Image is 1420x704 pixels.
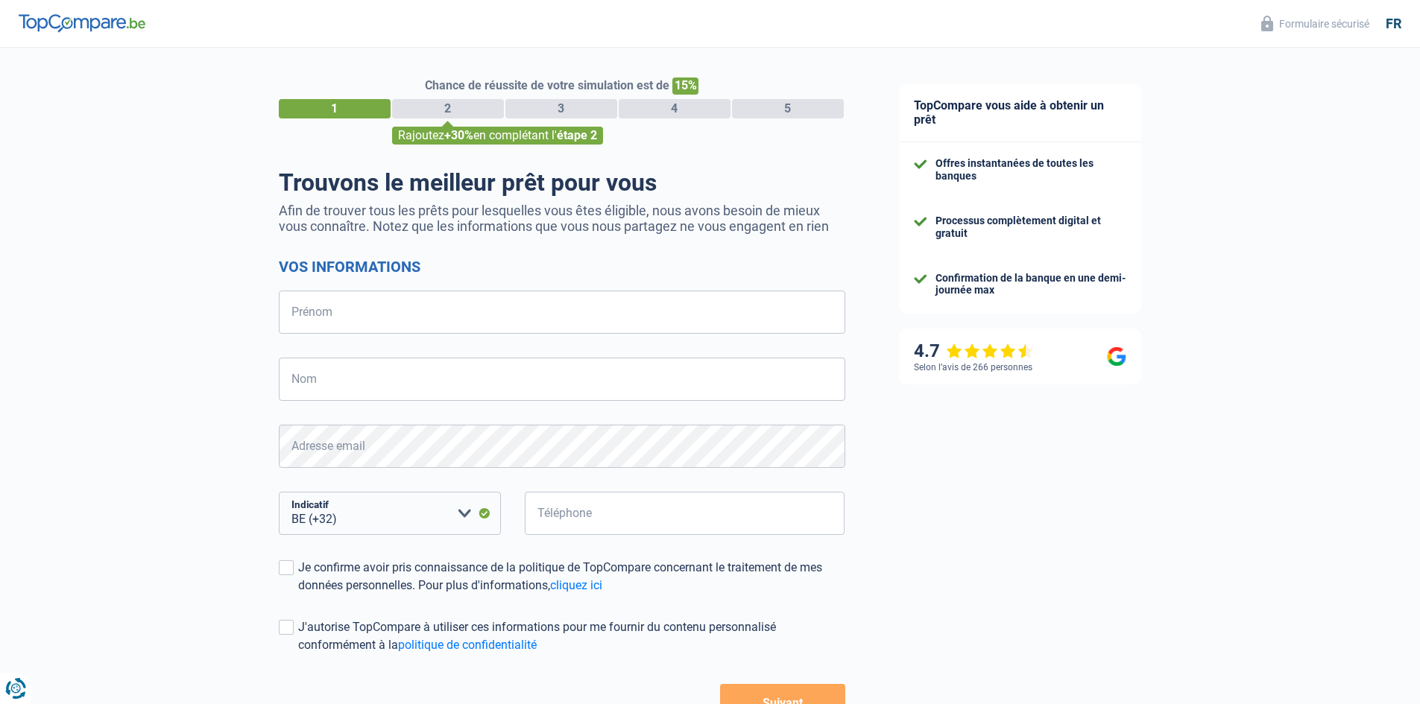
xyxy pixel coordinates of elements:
[914,362,1032,372] div: Selon l’avis de 266 personnes
[557,128,597,142] span: étape 2
[914,340,1034,362] div: 4.7
[1386,16,1401,32] div: fr
[392,127,603,145] div: Rajoutez en complétant l'
[279,203,845,234] p: Afin de trouver tous les prêts pour lesquelles vous êtes éligible, nous avons besoin de mieux vou...
[935,272,1126,297] div: Confirmation de la banque en une demi-journée max
[298,618,845,654] div: J'autorise TopCompare à utiliser ces informations pour me fournir du contenu personnalisé conform...
[935,157,1126,183] div: Offres instantanées de toutes les banques
[672,77,698,95] span: 15%
[935,215,1126,240] div: Processus complètement digital et gratuit
[425,78,669,92] span: Chance de réussite de votre simulation est de
[619,99,730,118] div: 4
[899,83,1141,142] div: TopCompare vous aide à obtenir un prêt
[505,99,617,118] div: 3
[398,638,537,652] a: politique de confidentialité
[19,14,145,32] img: TopCompare Logo
[525,492,845,535] input: 401020304
[279,168,845,197] h1: Trouvons le meilleur prêt pour vous
[444,128,473,142] span: +30%
[298,559,845,594] div: Je confirme avoir pris connaissance de la politique de TopCompare concernant le traitement de mes...
[279,99,391,118] div: 1
[392,99,504,118] div: 2
[732,99,844,118] div: 5
[1252,11,1378,36] button: Formulaire sécurisé
[550,578,602,592] a: cliquez ici
[279,258,845,276] h2: Vos informations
